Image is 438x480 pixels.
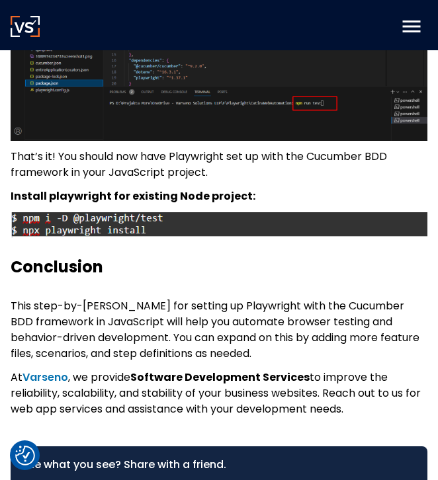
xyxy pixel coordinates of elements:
img: Revisit consent button [15,446,35,465]
p: This step-by-[PERSON_NAME] for setting up Playwright with the Cucumber BDD framework in JavaScrip... [11,298,427,362]
div: menu [396,11,427,42]
p: That’s it! You should now have Playwright set up with the Cucumber BDD framework in your JavaScri... [11,149,427,180]
strong: Install playwright for existing Node project: [11,188,255,204]
strong: Software Development Services [130,370,310,385]
button: Cookie Settings [15,446,35,465]
a: Varseno [22,370,68,385]
p: At , we provide to improve the reliability, scalability, and stability of your business websites.... [11,370,427,417]
div: Like what you see? Share with a friend. [21,457,417,473]
h3: Conclusion [11,257,427,277]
